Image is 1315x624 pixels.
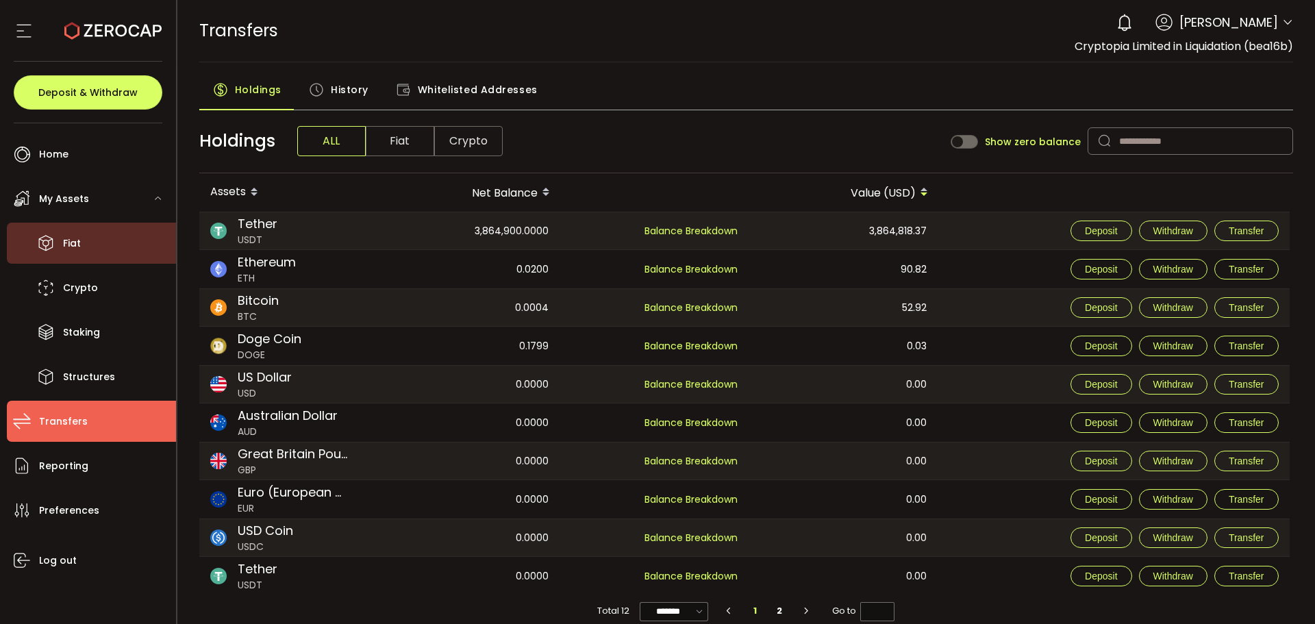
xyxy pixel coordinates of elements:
[39,145,68,164] span: Home
[1085,417,1117,428] span: Deposit
[238,463,349,477] span: GBP
[1179,13,1278,32] span: [PERSON_NAME]
[331,76,368,103] span: History
[199,18,278,42] span: Transfers
[372,212,560,249] div: 3,864,900.0000
[1085,455,1117,466] span: Deposit
[1214,489,1279,510] button: Transfer
[1153,455,1193,466] span: Withdraw
[1229,302,1264,313] span: Transfer
[1139,259,1207,279] button: Withdraw
[1085,532,1117,543] span: Deposit
[14,75,162,110] button: Deposit & Withdraw
[1153,417,1193,428] span: Withdraw
[63,234,81,253] span: Fiat
[644,569,738,584] span: Balance Breakdown
[1229,340,1264,351] span: Transfer
[238,329,301,348] span: Doge Coin
[1153,532,1193,543] span: Withdraw
[210,299,227,316] img: btc_portfolio.svg
[644,415,738,431] span: Balance Breakdown
[750,212,938,249] div: 3,864,818.37
[1070,412,1131,433] button: Deposit
[1139,527,1207,548] button: Withdraw
[238,483,349,501] span: Euro (European Monetary Unit)
[372,327,560,365] div: 0.1799
[1085,494,1117,505] span: Deposit
[39,189,89,209] span: My Assets
[238,310,279,324] span: BTC
[1214,412,1279,433] button: Transfer
[644,262,738,276] span: Balance Breakdown
[750,250,938,288] div: 90.82
[644,224,738,238] span: Balance Breakdown
[1153,571,1193,582] span: Withdraw
[63,367,115,387] span: Structures
[238,521,293,540] span: USD Coin
[1214,221,1279,241] button: Transfer
[1247,558,1315,624] iframe: Chat Widget
[1153,264,1193,275] span: Withdraw
[238,233,277,247] span: USDT
[210,453,227,469] img: gbp_portfolio.svg
[1070,374,1131,395] button: Deposit
[1070,566,1131,586] button: Deposit
[199,128,275,154] span: Holdings
[199,181,372,204] div: Assets
[210,223,227,239] img: usdt_portfolio.svg
[1070,527,1131,548] button: Deposit
[210,568,227,584] img: usdt_portfolio.svg
[1085,340,1117,351] span: Deposit
[750,181,939,204] div: Value (USD)
[1214,297,1279,318] button: Transfer
[238,560,277,578] span: Tether
[1139,221,1207,241] button: Withdraw
[1070,221,1131,241] button: Deposit
[750,480,938,519] div: 0.00
[767,601,792,621] li: 2
[1070,451,1131,471] button: Deposit
[1139,566,1207,586] button: Withdraw
[210,376,227,392] img: usd_portfolio.svg
[1085,225,1117,236] span: Deposit
[1070,489,1131,510] button: Deposit
[210,338,227,354] img: doge_portfolio.png
[210,261,227,277] img: eth_portfolio.svg
[597,601,629,621] span: Total 12
[238,348,301,362] span: DOGE
[39,501,99,521] span: Preferences
[238,501,349,516] span: EUR
[1229,417,1264,428] span: Transfer
[1214,336,1279,356] button: Transfer
[1070,336,1131,356] button: Deposit
[238,445,349,463] span: Great Britain Pound
[743,601,768,621] li: 1
[1139,336,1207,356] button: Withdraw
[1085,379,1117,390] span: Deposit
[1139,412,1207,433] button: Withdraw
[238,271,296,286] span: ETH
[1139,489,1207,510] button: Withdraw
[238,368,292,386] span: US Dollar
[750,519,938,556] div: 0.00
[1214,451,1279,471] button: Transfer
[1085,264,1117,275] span: Deposit
[1229,455,1264,466] span: Transfer
[1214,374,1279,395] button: Transfer
[238,425,338,439] span: AUD
[644,301,738,314] span: Balance Breakdown
[750,442,938,479] div: 0.00
[832,601,894,621] span: Go to
[235,76,281,103] span: Holdings
[372,366,560,403] div: 0.0000
[372,403,560,442] div: 0.0000
[750,366,938,403] div: 0.00
[238,291,279,310] span: Bitcoin
[644,453,738,469] span: Balance Breakdown
[1214,566,1279,586] button: Transfer
[39,456,88,476] span: Reporting
[372,442,560,479] div: 0.0000
[1214,259,1279,279] button: Transfer
[1153,340,1193,351] span: Withdraw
